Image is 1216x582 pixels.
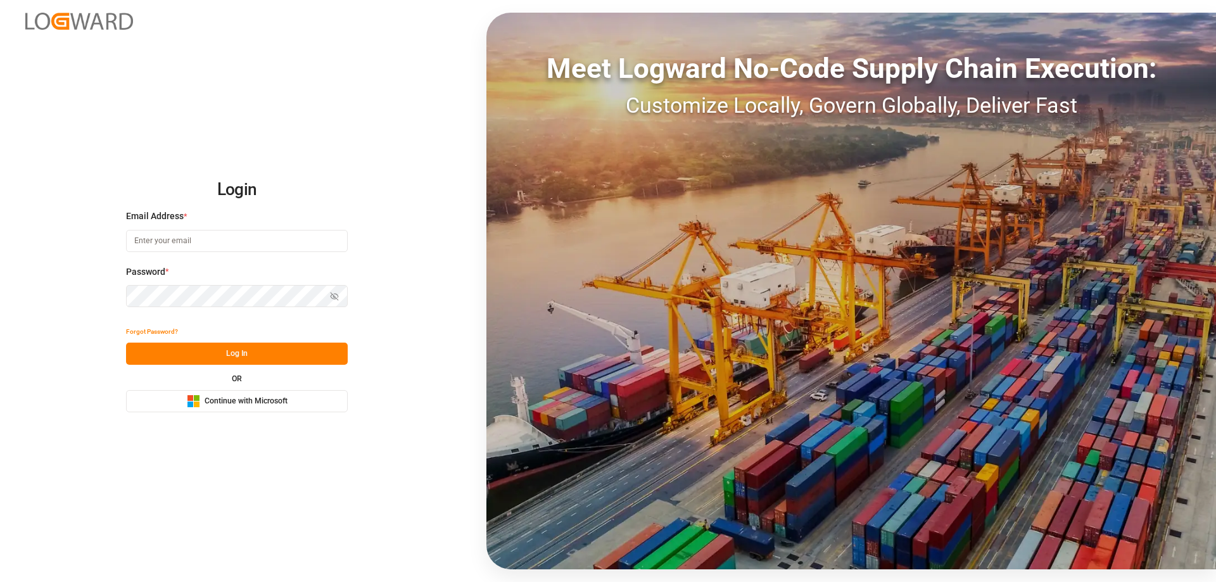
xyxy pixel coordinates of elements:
[486,47,1216,89] div: Meet Logward No-Code Supply Chain Execution:
[126,390,348,412] button: Continue with Microsoft
[126,265,165,279] span: Password
[126,343,348,365] button: Log In
[232,375,242,383] small: OR
[25,13,133,30] img: Logward_new_orange.png
[126,210,184,223] span: Email Address
[486,89,1216,122] div: Customize Locally, Govern Globally, Deliver Fast
[126,170,348,210] h2: Login
[205,396,288,407] span: Continue with Microsoft
[126,320,178,343] button: Forgot Password?
[126,230,348,252] input: Enter your email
